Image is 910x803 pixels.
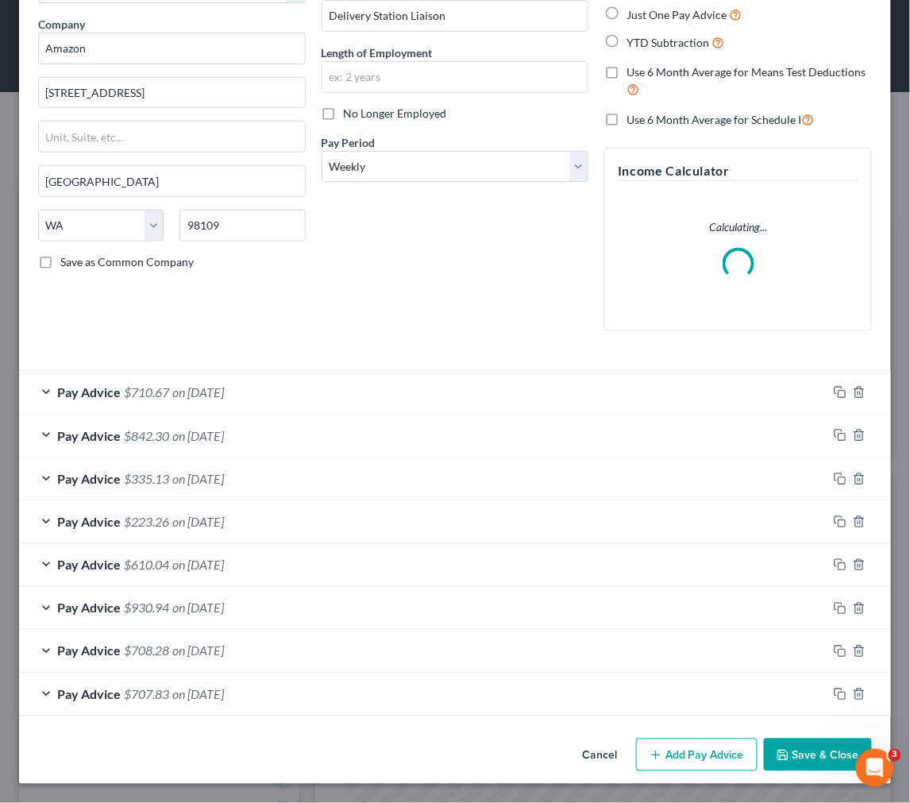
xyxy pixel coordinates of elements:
[124,514,169,529] span: $223.26
[322,136,376,149] span: Pay Period
[39,166,305,196] input: Enter city...
[344,106,447,120] span: No Longer Employed
[179,210,305,241] input: Enter zip...
[57,428,121,443] span: Pay Advice
[124,558,169,573] span: $610.04
[57,600,121,616] span: Pay Advice
[124,384,169,400] span: $710.67
[57,643,121,658] span: Pay Advice
[57,558,121,573] span: Pay Advice
[627,65,866,79] span: Use 6 Month Average for Means Test Deductions
[636,739,758,772] button: Add Pay Advice
[57,384,121,400] span: Pay Advice
[124,600,169,616] span: $930.94
[172,514,224,529] span: on [DATE]
[172,384,224,400] span: on [DATE]
[172,471,224,486] span: on [DATE]
[57,514,121,529] span: Pay Advice
[172,428,224,443] span: on [DATE]
[627,8,727,21] span: Just One Pay Advice
[38,17,85,31] span: Company
[322,44,433,61] label: Length of Employment
[618,219,858,235] p: Calculating...
[39,78,305,108] input: Enter address...
[124,428,169,443] span: $842.30
[627,36,709,49] span: YTD Subtraction
[172,600,224,616] span: on [DATE]
[569,740,630,772] button: Cancel
[38,33,306,64] input: Search company by name...
[618,161,858,181] h5: Income Calculator
[124,643,169,658] span: $708.28
[627,113,801,126] span: Use 6 Month Average for Schedule I
[60,255,194,268] span: Save as Common Company
[124,471,169,486] span: $335.13
[856,749,894,787] iframe: Intercom live chat
[57,687,121,702] span: Pay Advice
[124,687,169,702] span: $707.83
[889,749,901,762] span: 3
[172,643,224,658] span: on [DATE]
[172,558,224,573] span: on [DATE]
[322,1,588,31] input: --
[57,471,121,486] span: Pay Advice
[322,62,588,92] input: ex: 2 years
[39,122,305,152] input: Unit, Suite, etc...
[172,687,224,702] span: on [DATE]
[764,739,872,772] button: Save & Close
